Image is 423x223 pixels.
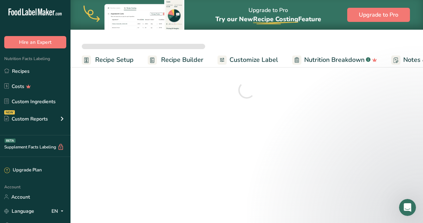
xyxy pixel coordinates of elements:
a: Recipe Builder [148,52,203,68]
a: Nutrition Breakdown [292,52,377,68]
span: Hi Asif Just checking in! How’s everything going with FLM so far? If you’ve got any questions or ... [25,25,417,31]
span: Help [82,176,94,181]
span: Recipe Builder [161,55,203,65]
span: Recipe Costing [253,15,298,23]
span: Recipe Setup [95,55,134,65]
div: [PERSON_NAME] [25,32,66,39]
div: BETA [5,139,16,143]
a: Language [4,205,34,217]
button: Upgrade to Pro [347,8,410,22]
h1: Messages [52,3,90,15]
span: Home [10,176,25,181]
iframe: Intercom live chat [399,199,416,216]
div: NEW [4,110,15,115]
button: Hire an Expert [4,36,66,48]
span: Upgrade to Pro [359,11,398,19]
button: Messages [35,158,70,186]
span: News [117,176,130,181]
button: News [106,158,141,186]
div: Close [124,3,136,16]
a: Customize Label [217,52,278,68]
a: Recipe Setup [82,52,134,68]
div: Upgrade Plan [4,167,42,174]
span: Nutrition Breakdown [304,55,364,65]
img: Profile image for Rana [8,25,22,39]
button: Send us a message [32,136,109,151]
div: • 1h ago [67,32,87,39]
button: Help [70,158,106,186]
span: Customize Label [229,55,278,65]
div: Upgrade to Pro [215,0,321,30]
span: Try our New Feature [215,15,321,23]
span: Messages [39,176,66,181]
div: Custom Reports [4,115,48,123]
div: EN [51,207,66,215]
